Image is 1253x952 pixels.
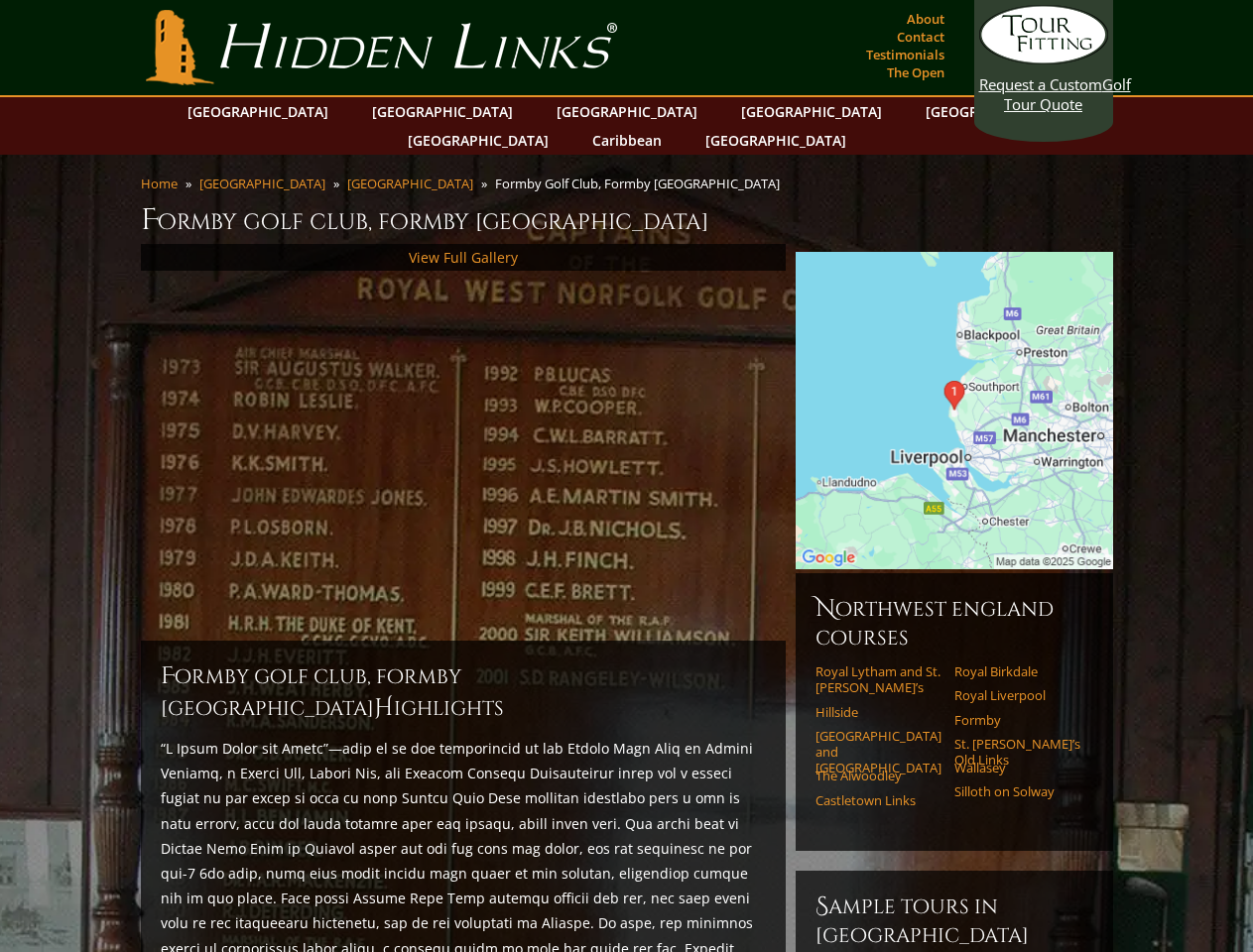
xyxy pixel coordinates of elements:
h1: Formby Golf Club, Formby [GEOGRAPHIC_DATA] [141,200,1113,240]
a: View Full Gallery [409,248,518,267]
a: [GEOGRAPHIC_DATA] [916,97,1076,126]
a: Silloth on Solway [954,783,1080,799]
a: Wallasey [954,760,1080,775]
a: Testimonials [861,41,949,68]
a: Castletown Links [815,792,941,808]
a: [GEOGRAPHIC_DATA] [362,97,523,126]
a: [GEOGRAPHIC_DATA] and [GEOGRAPHIC_DATA] [815,728,941,776]
span: Request a Custom [979,74,1102,94]
a: Hillside [815,704,941,720]
span: H [374,692,394,724]
a: [GEOGRAPHIC_DATA] [199,175,325,192]
a: Formby [954,712,1080,728]
a: [GEOGRAPHIC_DATA] [178,97,338,126]
a: [GEOGRAPHIC_DATA] [695,126,856,155]
img: Google Map of Golf Rd, Formby, Liverpool L37 1LQ, United Kingdom [796,252,1113,569]
a: The Open [882,59,949,86]
h6: Northwest England Courses [815,593,1093,652]
a: The Alwoodley [815,768,941,783]
a: Caribbean [582,126,672,155]
a: Request a CustomGolf Tour Quote [979,5,1108,114]
a: St. [PERSON_NAME]’s Old Links [954,736,1080,769]
a: Royal Liverpool [954,687,1080,703]
a: [GEOGRAPHIC_DATA] [398,126,559,155]
h6: Sample Tours in [GEOGRAPHIC_DATA] [815,891,1093,949]
li: Formby Golf Club, Formby [GEOGRAPHIC_DATA] [495,175,788,192]
a: About [902,5,949,33]
a: Royal Birkdale [954,663,1080,679]
a: Home [141,175,178,192]
h2: Formby Golf Club, Formby [GEOGRAPHIC_DATA] ighlights [161,660,766,724]
a: Contact [892,23,949,51]
a: Royal Lytham and St. [PERSON_NAME]’s [815,663,941,696]
a: [GEOGRAPHIC_DATA] [347,175,473,192]
a: [GEOGRAPHIC_DATA] [731,97,892,126]
a: [GEOGRAPHIC_DATA] [547,97,707,126]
